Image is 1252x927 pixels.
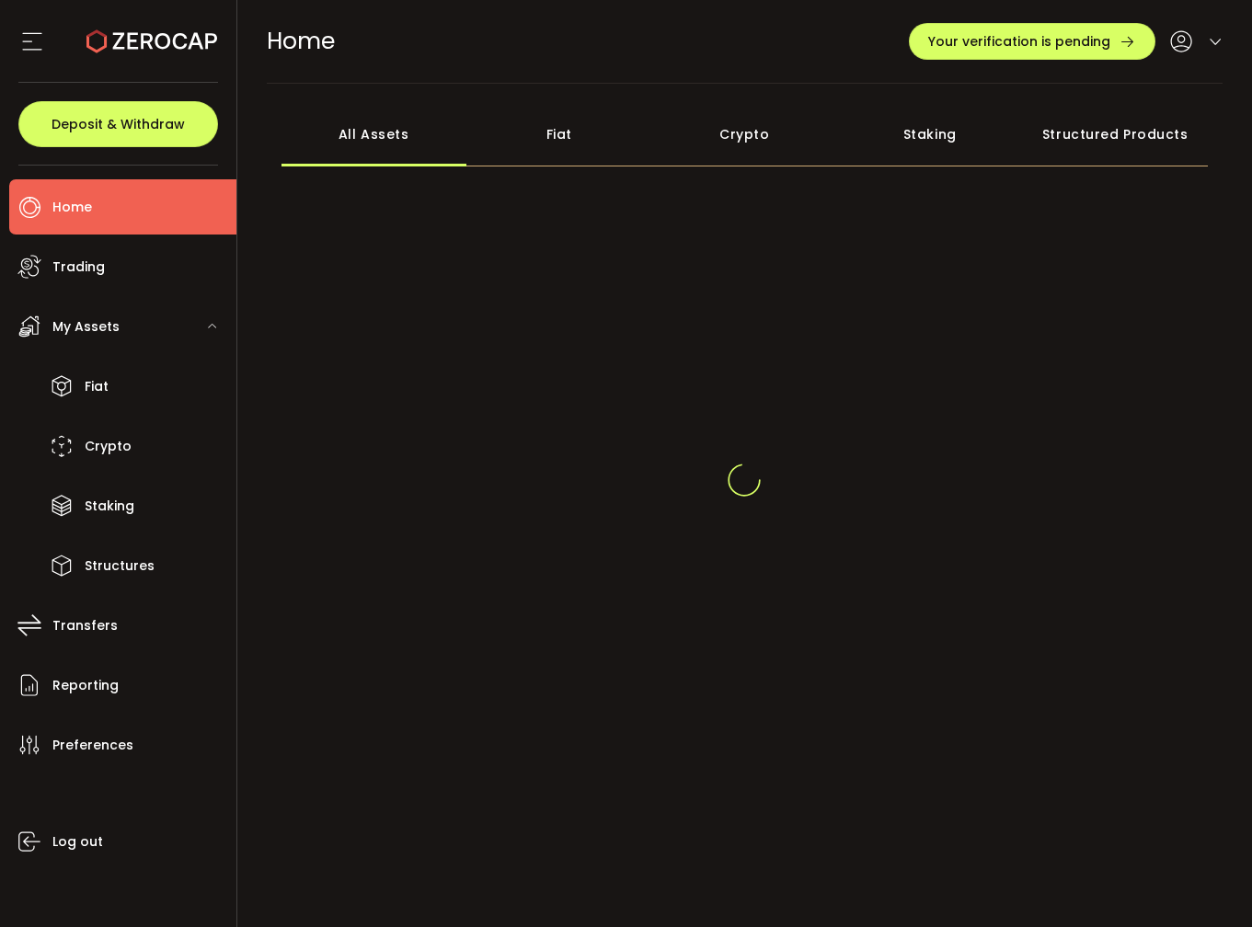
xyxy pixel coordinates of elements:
span: Crypto [85,433,132,460]
button: Your verification is pending [909,23,1155,60]
span: Home [52,194,92,221]
div: Staking [837,102,1023,166]
button: Deposit & Withdraw [18,101,218,147]
div: Crypto [652,102,838,166]
span: Home [267,25,335,57]
div: All Assets [281,102,467,166]
div: Fiat [466,102,652,166]
span: Structures [85,553,155,579]
div: Structured Products [1023,102,1209,166]
span: Reporting [52,672,119,699]
span: Your verification is pending [928,35,1110,48]
span: Deposit & Withdraw [52,118,185,131]
span: Trading [52,254,105,280]
span: Transfers [52,612,118,639]
span: Fiat [85,373,109,400]
span: Log out [52,829,103,855]
span: My Assets [52,314,120,340]
span: Staking [85,493,134,520]
span: Preferences [52,732,133,759]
